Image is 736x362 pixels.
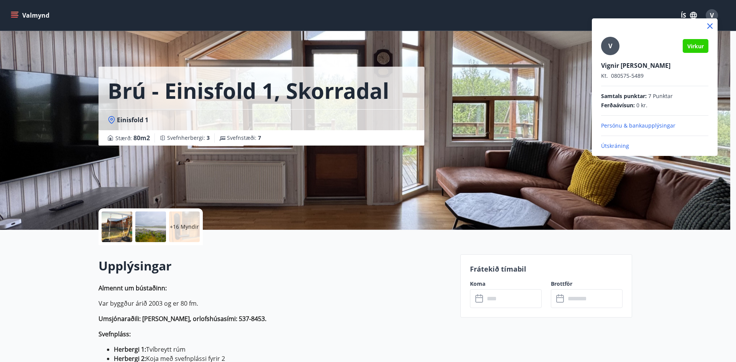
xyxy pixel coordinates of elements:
p: Útskráning [601,142,708,150]
span: Samtals punktar : [601,92,647,100]
span: Ferðaávísun : [601,102,635,109]
p: Vignir [PERSON_NAME] [601,61,708,70]
span: 0 kr. [636,102,647,109]
span: Virkur [687,43,704,50]
span: V [608,42,612,50]
p: 080575-5489 [601,72,708,80]
p: Persónu & bankaupplýsingar [601,122,708,129]
span: Kt. [601,72,608,79]
span: 7 Punktar [648,92,673,100]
